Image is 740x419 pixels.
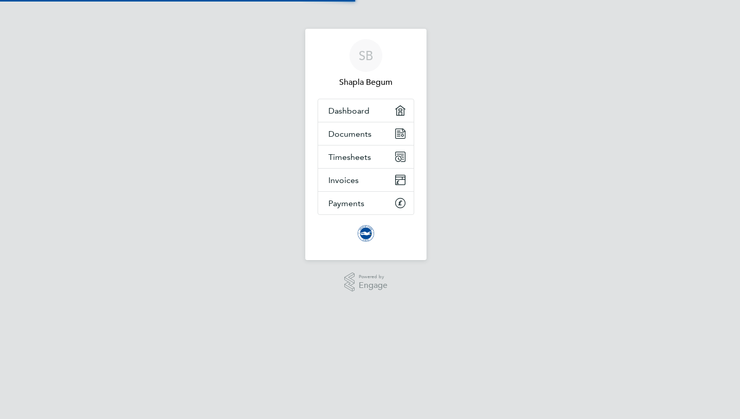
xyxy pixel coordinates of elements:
[358,225,374,242] img: brightonandhovealbion-logo-retina.png
[359,272,387,281] span: Powered by
[328,106,369,116] span: Dashboard
[328,152,371,162] span: Timesheets
[328,175,359,185] span: Invoices
[359,49,373,62] span: SB
[359,281,387,290] span: Engage
[318,39,414,88] a: SBShapla Begum
[305,29,427,260] nav: Main navigation
[318,225,414,242] a: Go to home page
[344,272,388,292] a: Powered byEngage
[328,198,364,208] span: Payments
[318,145,414,168] a: Timesheets
[328,129,372,139] span: Documents
[318,192,414,214] a: Payments
[318,76,414,88] span: Shapla Begum
[318,169,414,191] a: Invoices
[318,99,414,122] a: Dashboard
[318,122,414,145] a: Documents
